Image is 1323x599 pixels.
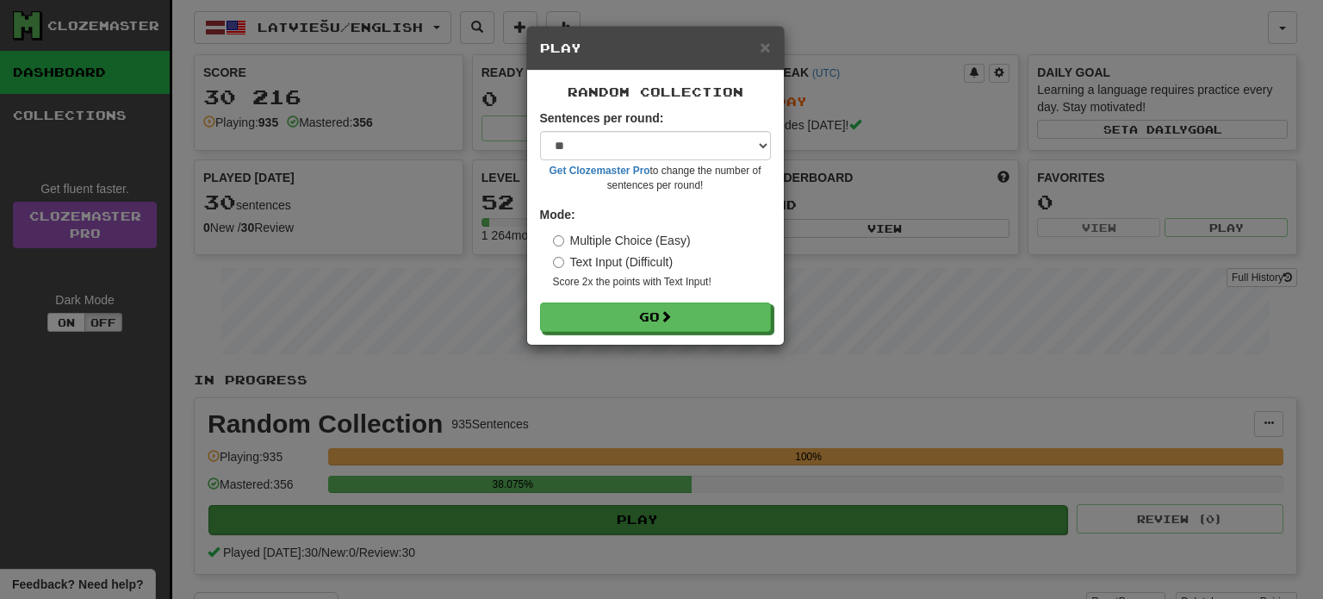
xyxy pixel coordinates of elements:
label: Text Input (Difficult) [553,253,674,271]
button: Go [540,303,771,332]
label: Multiple Choice (Easy) [553,232,691,249]
input: Multiple Choice (Easy) [553,235,564,246]
h5: Play [540,40,771,57]
span: Random Collection [568,84,743,99]
label: Sentences per round: [540,109,664,127]
a: Get Clozemaster Pro [550,165,650,177]
small: Score 2x the points with Text Input ! [553,275,771,290]
span: × [760,37,770,57]
small: to change the number of sentences per round! [540,164,771,193]
button: Close [760,38,770,56]
strong: Mode: [540,208,575,222]
input: Text Input (Difficult) [553,257,564,268]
